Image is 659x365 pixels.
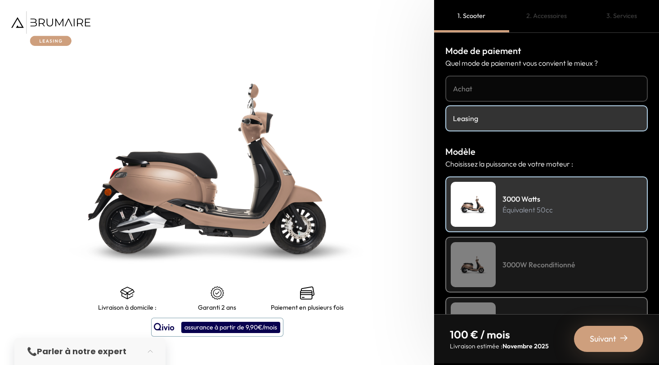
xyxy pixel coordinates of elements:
h3: Modèle [445,145,648,158]
h3: Mode de paiement [445,44,648,58]
span: Novembre 2025 [502,342,549,350]
button: assurance à partir de 9,90€/mois [151,318,283,337]
img: shipping.png [120,286,134,300]
h4: 3000W Reconditionné [502,259,575,270]
h4: Leasing [453,113,640,124]
div: assurance à partir de 9,90€/mois [181,322,280,333]
p: Livraison estimée : [450,342,549,351]
img: certificat-de-garantie.png [210,286,224,300]
p: Équivalent 50cc [502,204,553,215]
img: Brumaire Leasing [11,11,90,46]
img: Scooter Leasing [451,302,496,347]
p: Livraison à domicile : [98,304,157,311]
p: 100 € / mois [450,327,549,342]
h4: 3000 Watts [502,194,553,204]
p: Quel mode de paiement vous convient le mieux ? [445,58,648,68]
img: logo qivio [154,322,175,333]
a: Achat [445,76,648,102]
img: credit-cards.png [300,286,314,300]
img: Scooter Leasing [451,242,496,287]
h4: Achat [453,83,640,94]
p: Garanti 2 ans [198,304,236,311]
span: Suivant [590,333,616,345]
img: right-arrow-2.png [620,334,628,342]
p: Choisissez la puissance de votre moteur : [445,158,648,169]
p: Paiement en plusieurs fois [271,304,344,311]
img: Scooter Leasing [451,182,496,227]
